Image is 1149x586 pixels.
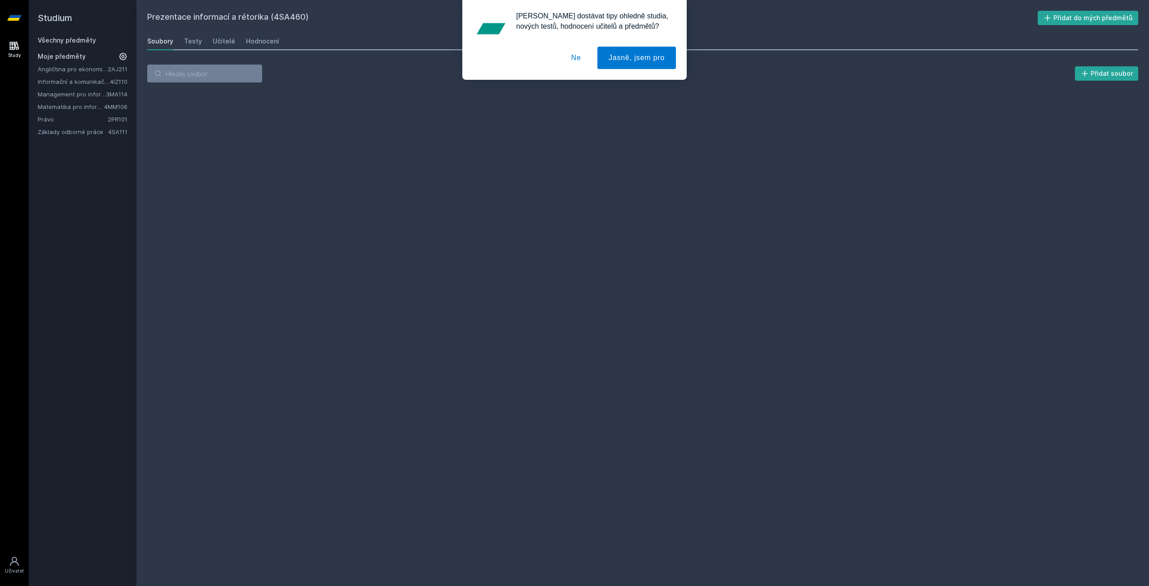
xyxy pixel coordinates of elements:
a: Management pro informatiky a statistiky [38,90,106,99]
button: Jasně, jsem pro [597,47,676,69]
div: Uživatel [5,568,24,574]
a: 4MM106 [104,103,127,110]
a: Základy odborné práce [38,127,108,136]
div: [PERSON_NAME] dostávat tipy ohledně studia, nových testů, hodnocení učitelů a předmětů? [509,11,676,31]
a: 3MA114 [106,91,127,98]
a: 2PR101 [108,116,127,123]
a: Informační a komunikační technologie [38,77,110,86]
a: Matematika pro informatiky [38,102,104,111]
a: 4SA111 [108,128,127,135]
a: 4IZ110 [110,78,127,85]
a: Uživatel [2,551,27,579]
button: Ne [560,47,592,69]
img: notification icon [473,11,509,47]
a: Právo [38,115,108,124]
